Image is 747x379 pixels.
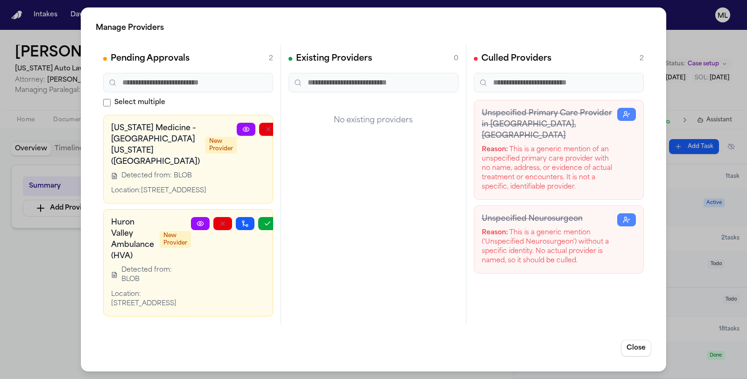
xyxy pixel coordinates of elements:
button: Approve [258,217,277,230]
span: 2 [269,54,273,63]
h3: Unspecified Primary Care Provider in [GEOGRAPHIC_DATA], [GEOGRAPHIC_DATA] [481,108,617,141]
div: No existing providers [289,100,458,141]
a: View Provider [191,217,210,230]
div: This is a generic mention of an unspecified primary care provider with no name, address, or evide... [481,145,617,192]
h3: [US_STATE] Medicine – [GEOGRAPHIC_DATA][US_STATE] ([GEOGRAPHIC_DATA]) [111,123,200,168]
a: View Provider [237,123,255,136]
span: Detected from: BLOB [121,171,192,181]
h3: Huron Valley Ambulance (HVA) [111,217,154,262]
h2: Manage Providers [96,22,651,34]
span: 0 [453,54,458,63]
span: Detected from: BLOB [121,266,191,284]
button: Reject [259,123,278,136]
div: This is a generic mention ('Unspecified Neurosurgeon') without a specific identity. No actual pro... [481,228,617,266]
div: Location: [STREET_ADDRESS] [111,186,237,196]
button: Merge [236,217,254,230]
h2: Pending Approvals [111,52,190,65]
span: 2 [640,54,644,63]
h2: Existing Providers [296,52,372,65]
h2: Culled Providers [481,52,551,65]
input: Select multiple [103,99,111,106]
span: New Provider [160,231,191,248]
h3: Unspecified Neurosurgeon [481,213,617,225]
span: Select multiple [114,98,165,107]
div: Location: [STREET_ADDRESS] [111,290,191,309]
button: Restore Provider [617,213,636,226]
button: Reject [213,217,232,230]
button: Restore Provider [617,108,636,121]
button: Close [621,340,651,357]
strong: Reason: [481,146,507,153]
span: New Provider [205,137,237,154]
strong: Reason: [481,229,507,236]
